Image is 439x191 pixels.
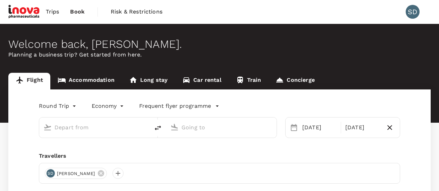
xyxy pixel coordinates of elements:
button: Frequent flyer programme [139,102,219,110]
a: Car rental [175,73,229,89]
div: [DATE] [299,121,339,134]
div: SD [406,5,420,19]
p: Planning a business trip? Get started from here. [8,51,431,59]
input: Depart from [54,122,135,133]
img: iNova Pharmaceuticals [8,4,40,19]
div: Travellers [39,152,400,160]
button: Open [272,127,273,128]
input: Going to [181,122,262,133]
span: Book [70,8,85,16]
button: Open [145,127,146,128]
div: Round Trip [39,101,78,112]
span: [PERSON_NAME] [53,170,99,177]
a: Accommodation [50,73,122,89]
a: Long stay [122,73,175,89]
div: [DATE] [343,121,382,134]
span: Risk & Restrictions [111,8,162,16]
p: Frequent flyer programme [139,102,211,110]
a: Flight [8,73,50,89]
span: Trips [46,8,59,16]
div: Economy [92,101,125,112]
a: Concierge [268,73,322,89]
button: delete [150,120,166,136]
a: Train [229,73,269,89]
div: SD[PERSON_NAME] [45,168,107,179]
div: SD [47,169,55,177]
div: Welcome back , [PERSON_NAME] . [8,38,431,51]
